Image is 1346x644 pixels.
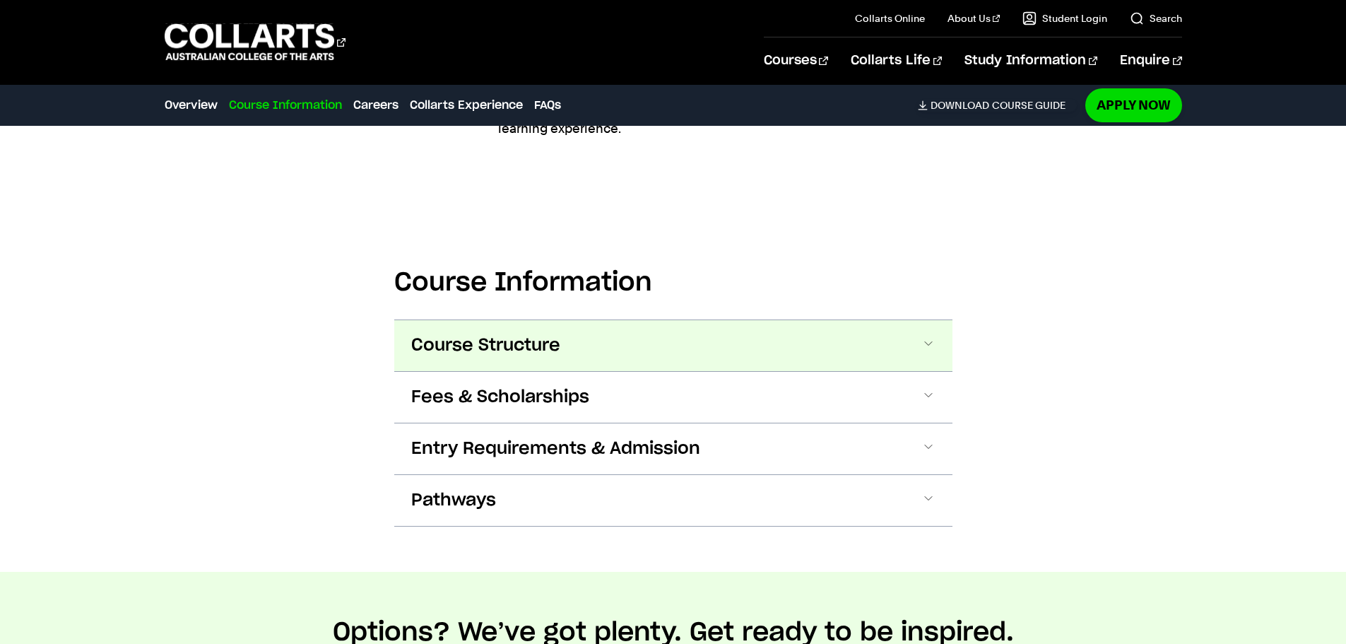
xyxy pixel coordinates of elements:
span: Pathways [411,489,496,512]
a: Search [1130,11,1182,25]
a: Collarts Experience [410,97,523,114]
a: Careers [353,97,399,114]
span: Entry Requirements & Admission [411,438,700,460]
div: Go to homepage [165,22,346,62]
a: Study Information [964,37,1097,84]
button: Fees & Scholarships [394,372,952,423]
a: Course Information [229,97,342,114]
a: Enquire [1120,37,1181,84]
a: Courses [764,37,828,84]
span: Course Structure [411,334,560,357]
a: Student Login [1022,11,1107,25]
button: Pathways [394,475,952,526]
button: Entry Requirements & Admission [394,423,952,474]
a: DownloadCourse Guide [918,99,1077,112]
a: FAQs [534,97,561,114]
h2: Course Information [394,267,952,298]
a: Apply Now [1085,88,1182,122]
button: Course Structure [394,320,952,371]
a: About Us [947,11,1000,25]
a: Collarts Online [855,11,925,25]
span: Fees & Scholarships [411,386,589,409]
a: Collarts Life [851,37,942,84]
span: Download [931,99,989,112]
a: Overview [165,97,218,114]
